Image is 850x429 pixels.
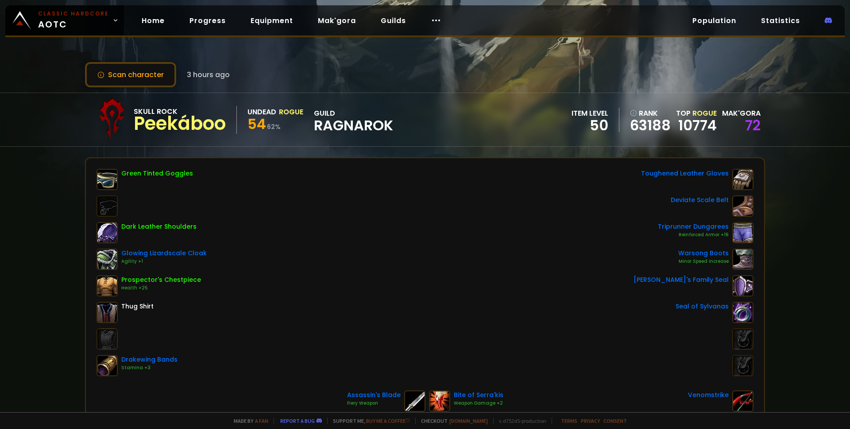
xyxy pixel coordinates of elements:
[676,108,717,119] div: Top
[5,5,124,35] a: Classic HardcoreAOTC
[97,222,118,243] img: item-4252
[449,417,488,424] a: [DOMAIN_NAME]
[415,417,488,424] span: Checkout
[572,108,608,119] div: item level
[97,249,118,270] img: item-6449
[121,169,193,178] div: Green Tinted Goggles
[366,417,410,424] a: Buy me a coffee
[255,417,268,424] a: a fan
[732,302,753,323] img: item-6414
[38,10,109,18] small: Classic Hardcore
[658,222,729,231] div: Triprunner Dungarees
[572,119,608,132] div: 50
[134,106,226,117] div: Skull Rock
[314,108,393,132] div: guild
[678,115,717,135] a: 10774
[678,258,729,265] div: Minor Speed Increase
[671,195,729,205] div: Deviate Scale Belt
[347,390,401,400] div: Assassin's Blade
[630,119,671,132] a: 63188
[374,12,413,30] a: Guilds
[38,10,109,31] span: AOTC
[121,275,201,285] div: Prospector's Chestpiece
[658,231,729,238] div: Reinforced Armor +16
[135,12,172,30] a: Home
[561,417,577,424] a: Terms
[187,69,230,80] span: 3 hours ago
[121,364,178,371] div: Stamina +3
[311,12,363,30] a: Mak'gora
[121,285,201,292] div: Health +25
[134,117,226,130] div: Peekáboo
[121,222,197,231] div: Dark Leather Shoulders
[688,390,729,400] div: Venomstrike
[267,122,281,131] small: 62 %
[678,249,729,258] div: Warsong Boots
[279,106,303,117] div: Rogue
[121,258,207,265] div: Agility +1
[685,12,743,30] a: Population
[493,417,546,424] span: v. d752d5 - production
[97,355,118,376] img: item-12999
[182,12,233,30] a: Progress
[634,275,729,285] div: [PERSON_NAME]'s Family Seal
[630,108,671,119] div: rank
[722,108,761,119] div: Mak'gora
[732,390,753,412] img: item-6469
[280,417,315,424] a: Report a bug
[676,302,729,311] div: Seal of Sylvanas
[97,169,118,190] img: item-4385
[732,249,753,270] img: item-16977
[85,62,176,87] button: Scan character
[121,355,178,364] div: Drakewing Bands
[429,390,450,412] img: item-6904
[641,169,729,178] div: Toughened Leather Gloves
[732,222,753,243] img: item-9624
[97,275,118,296] img: item-14562
[722,119,761,132] div: 72
[754,12,807,30] a: Statistics
[454,390,503,400] div: Bite of Serra'kis
[228,417,268,424] span: Made by
[121,249,207,258] div: Glowing Lizardscale Cloak
[121,302,154,311] div: Thug Shirt
[692,108,717,118] span: Rogue
[732,275,753,296] img: item-6321
[347,400,401,407] div: Fiery Weapon
[603,417,627,424] a: Consent
[732,195,753,217] img: item-6468
[247,114,266,134] span: 54
[327,417,410,424] span: Support me,
[454,400,503,407] div: Weapon Damage +2
[581,417,600,424] a: Privacy
[314,119,393,132] span: Ragnarok
[243,12,300,30] a: Equipment
[404,390,425,412] img: item-1935
[732,169,753,190] img: item-4253
[247,106,276,117] div: Undead
[97,302,118,323] img: item-2105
